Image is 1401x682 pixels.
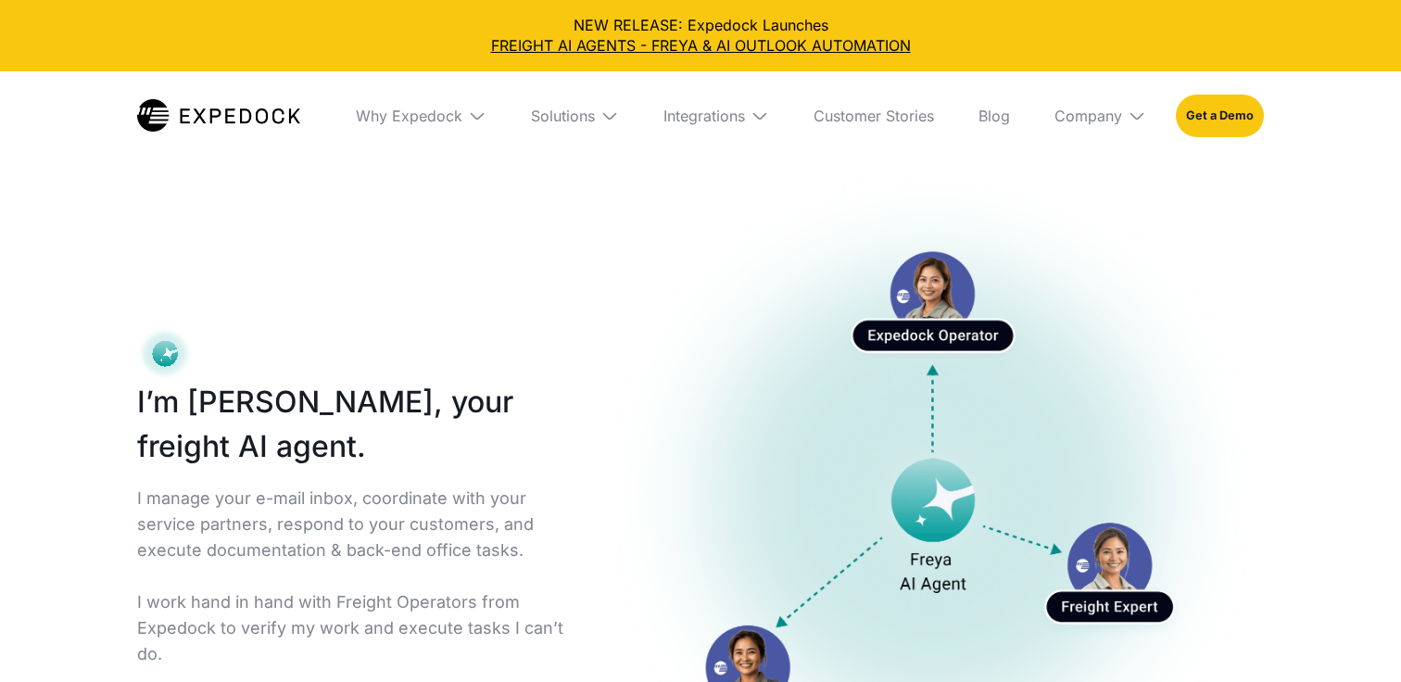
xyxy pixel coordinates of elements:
a: FREIGHT AI AGENTS - FREYA & AI OUTLOOK AUTOMATION [15,35,1386,56]
a: Blog [964,71,1025,160]
div: Integrations [649,71,784,160]
div: Why Expedock [341,71,501,160]
div: NEW RELEASE: Expedock Launches [15,15,1386,57]
div: Solutions [531,107,595,125]
h1: I’m [PERSON_NAME], your freight AI agent. [137,380,573,469]
p: I manage your e-mail inbox, coordinate with your service partners, respond to your customers, and... [137,486,573,667]
div: Company [1054,107,1122,125]
div: Company [1040,71,1161,160]
div: Why Expedock [356,107,462,125]
div: Integrations [663,107,745,125]
a: Get a Demo [1176,95,1264,137]
div: Solutions [516,71,634,160]
a: Customer Stories [799,71,949,160]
